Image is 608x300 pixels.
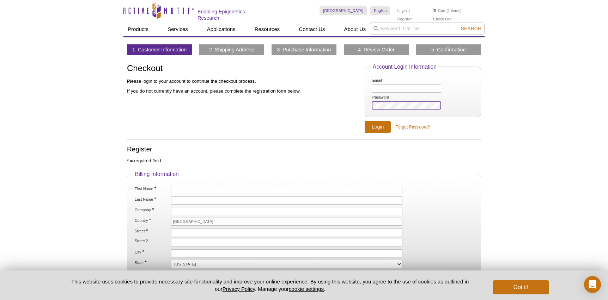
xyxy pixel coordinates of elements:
[431,46,466,53] a: 5 Confirmation
[493,280,549,294] button: Got it!
[277,46,331,53] a: 3 Purchase Information
[371,64,438,70] legend: Account Login Information
[134,260,170,265] label: State
[340,23,370,36] a: About Us
[134,239,170,243] label: Street 2
[250,23,284,36] a: Resources
[461,26,481,31] span: Search
[433,6,462,15] li: (1 items)
[134,218,170,223] label: Country
[433,8,445,13] a: Cart
[134,228,170,233] label: Street
[127,158,481,164] p: * = required field
[127,146,481,152] h2: Register
[134,207,170,212] label: Company
[223,286,255,292] a: Privacy Policy
[127,88,358,94] p: If you do not currently have an account, please complete the registration form below.
[358,46,395,53] a: 4 Review Order
[372,78,408,83] label: Email
[433,8,436,12] img: Your Cart
[123,23,153,36] a: Products
[203,23,240,36] a: Applications
[197,8,268,21] h2: Enabling Epigenetics Research
[133,171,181,177] legend: Billing Information
[209,46,254,53] a: 2 Shipping Address
[370,6,390,15] a: English
[163,23,192,36] a: Services
[294,23,329,36] a: Contact Us
[584,276,601,293] div: Open Intercom Messenger
[397,17,412,21] a: Register
[370,23,485,35] input: Keyword, Cat. No.
[320,6,367,15] a: [GEOGRAPHIC_DATA]
[127,64,358,74] h1: Checkout
[289,286,324,292] button: cookie settings
[459,25,484,32] button: Search
[132,46,187,53] a: 1 Customer Information
[409,6,410,15] li: |
[127,78,358,85] p: Please login to your account to continue the checkout process.
[365,121,391,133] input: Login
[372,95,408,100] label: Password
[433,17,451,21] a: Check Out
[134,249,170,255] label: City
[397,8,407,13] a: Login
[134,196,170,202] label: Last Name
[396,124,430,130] a: Forgot Password?
[134,186,170,191] label: First Name
[463,6,464,15] li: |
[59,278,481,293] p: This website uses cookies to provide necessary site functionality and improve your online experie...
